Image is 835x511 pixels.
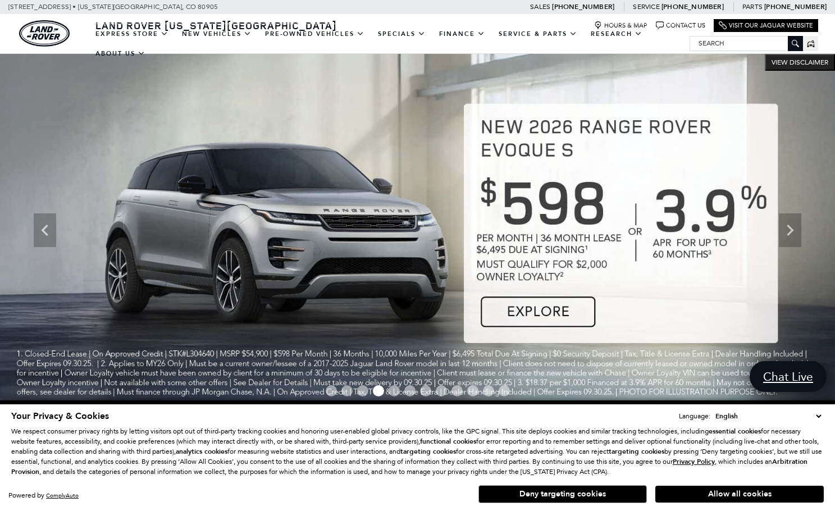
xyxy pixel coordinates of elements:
strong: analytics cookies [176,447,227,456]
div: Previous [34,213,56,247]
span: Go to slide 7 [420,385,431,396]
span: Your Privacy & Cookies [11,410,109,422]
input: Search [690,36,802,50]
div: Next [779,213,801,247]
span: Go to slide 4 [373,385,384,396]
a: New Vehicles [175,24,258,44]
nav: Main Navigation [89,24,690,63]
a: Service & Parts [492,24,584,44]
span: Go to slide 3 [357,385,368,396]
span: Land Rover [US_STATE][GEOGRAPHIC_DATA] [95,19,337,32]
span: Go to slide 11 [483,385,494,396]
a: EXPRESS STORE [89,24,175,44]
span: Go to slide 10 [467,385,478,396]
button: Allow all cookies [655,486,824,503]
a: Research [584,24,649,44]
span: Sales [530,3,550,11]
a: Specials [371,24,432,44]
a: [PHONE_NUMBER] [661,2,724,11]
div: Powered by [8,492,79,499]
div: Language: [679,413,710,419]
span: Parts [742,3,763,11]
button: VIEW DISCLAIMER [765,54,835,71]
a: Privacy Policy [673,458,715,466]
u: Privacy Policy [673,457,715,466]
a: Finance [432,24,492,44]
a: [PHONE_NUMBER] [764,2,827,11]
img: Land Rover [19,20,70,47]
p: We respect consumer privacy rights by letting visitors opt out of third-party tracking cookies an... [11,426,824,477]
a: ComplyAuto [46,492,79,499]
a: Hours & Map [594,21,647,30]
a: Visit Our Jaguar Website [719,21,813,30]
strong: functional cookies [420,437,476,446]
span: VIEW DISCLAIMER [772,58,828,67]
button: Deny targeting cookies [478,485,647,503]
a: Contact Us [656,21,705,30]
a: Land Rover [US_STATE][GEOGRAPHIC_DATA] [89,19,344,32]
span: Go to slide 8 [436,385,447,396]
a: Pre-Owned Vehicles [258,24,371,44]
a: Chat Live [750,361,827,392]
span: Go to slide 1 [326,385,337,396]
span: Go to slide 12 [499,385,510,396]
select: Language Select [713,410,824,422]
a: [PHONE_NUMBER] [552,2,614,11]
strong: targeting cookies [400,447,456,456]
span: Go to slide 5 [389,385,400,396]
span: Go to slide 6 [404,385,416,396]
a: [STREET_ADDRESS] • [US_STATE][GEOGRAPHIC_DATA], CO 80905 [8,3,218,11]
strong: targeting cookies [609,447,664,456]
a: About Us [89,44,152,63]
span: Chat Live [758,369,819,384]
strong: essential cookies [709,427,761,436]
span: Go to slide 9 [451,385,463,396]
span: Service [633,3,659,11]
span: Go to slide 2 [341,385,353,396]
a: land-rover [19,20,70,47]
